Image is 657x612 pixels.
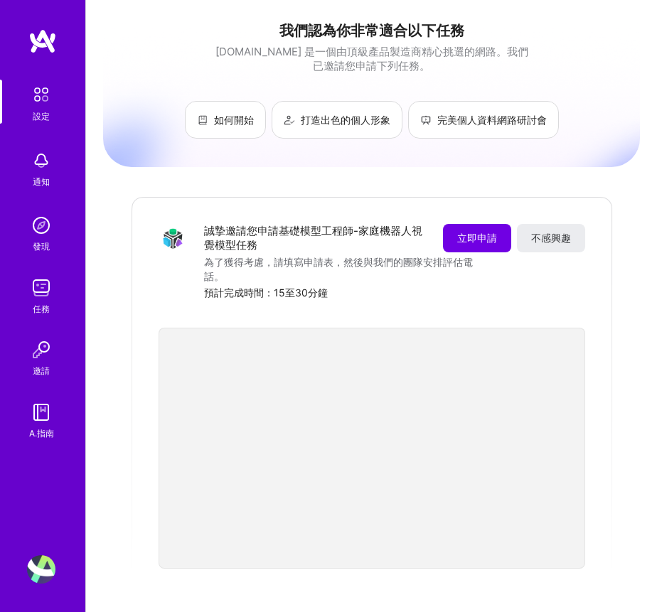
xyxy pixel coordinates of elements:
img: 使用者頭像 [27,555,55,584]
font: [DOMAIN_NAME] 是一個由頂級產品製造商精心挑選的網路。我們已邀請您申請下列任務。 [215,45,528,73]
img: 完美個人資料網路研討會 [420,114,432,126]
img: 如何開始 [197,114,208,126]
font: 誠摯邀請您申請基礎模型工程師-家庭機器人視覺模型任務 [204,224,422,252]
img: 團隊合作 [27,274,55,302]
font: 發現 [33,241,50,252]
img: 發現 [27,211,55,240]
img: 標識 [28,28,57,54]
font: 預計完成時間：15至30分鐘 [204,286,328,299]
font: A.指南 [29,428,54,439]
font: 為了獲得考慮，請填寫申請表，然後與我們的團隊安排評估電話。 [204,256,473,282]
font: 如何開始 [214,114,254,126]
font: 打造出色的個人形象 [301,114,390,126]
button: 不感興趣 [517,224,585,252]
img: 設定 [26,80,56,109]
font: 任務 [33,304,50,314]
iframe: 影片 [159,328,585,569]
img: 鐘 [27,146,55,175]
img: 邀請 [27,335,55,364]
a: 打造出色的個人形象 [272,101,402,139]
img: 指南 [27,398,55,426]
button: 立即申請 [443,224,511,252]
font: 通知 [33,176,50,187]
img: 公司標誌 [159,225,187,252]
font: 邀請 [33,365,50,376]
font: 完美個人資料網路研討會 [437,114,547,126]
font: 立即申請 [457,232,497,244]
a: 使用者頭像 [23,555,59,584]
a: 完美個人資料網路研討會 [408,101,559,139]
font: 我們認為你非常適合以下任務 [279,22,464,39]
img: 打造出色的個人形象 [284,114,295,126]
font: 設定 [33,111,50,122]
font: 不感興趣 [531,232,571,244]
a: 如何開始 [185,101,266,139]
